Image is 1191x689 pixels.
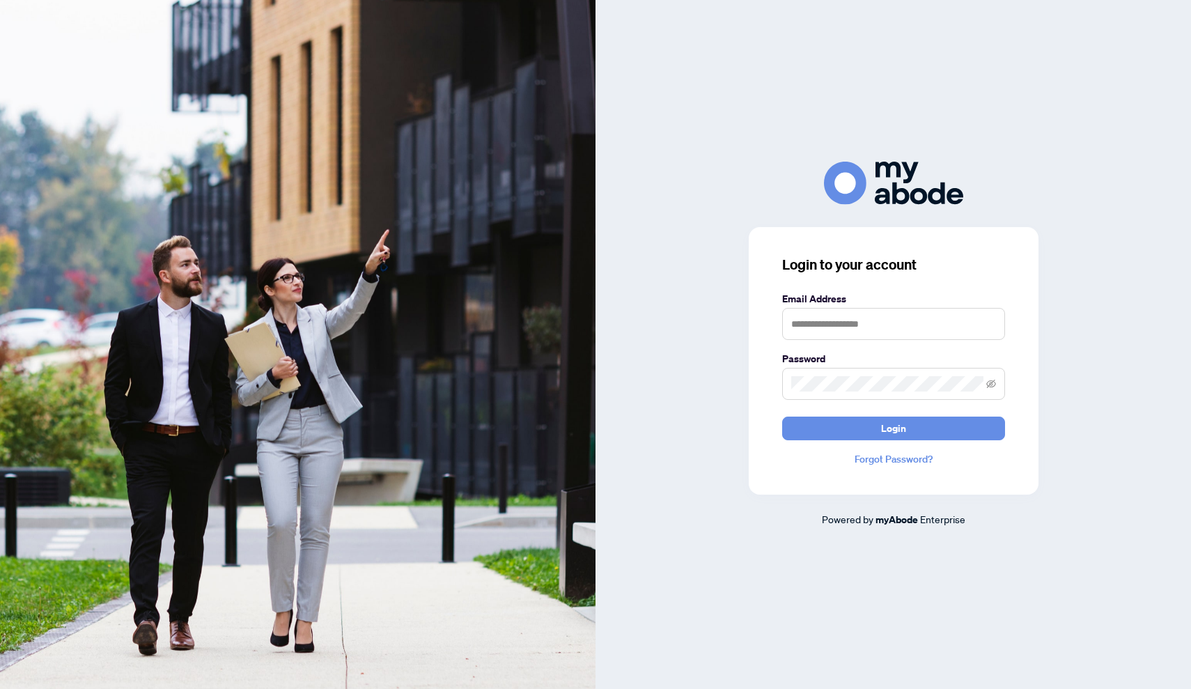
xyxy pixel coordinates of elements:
[920,513,965,525] span: Enterprise
[782,417,1005,440] button: Login
[782,291,1005,307] label: Email Address
[782,351,1005,366] label: Password
[782,451,1005,467] a: Forgot Password?
[822,513,873,525] span: Powered by
[875,512,918,527] a: myAbode
[824,162,963,204] img: ma-logo
[782,255,1005,274] h3: Login to your account
[986,379,996,389] span: eye-invisible
[881,417,906,440] span: Login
